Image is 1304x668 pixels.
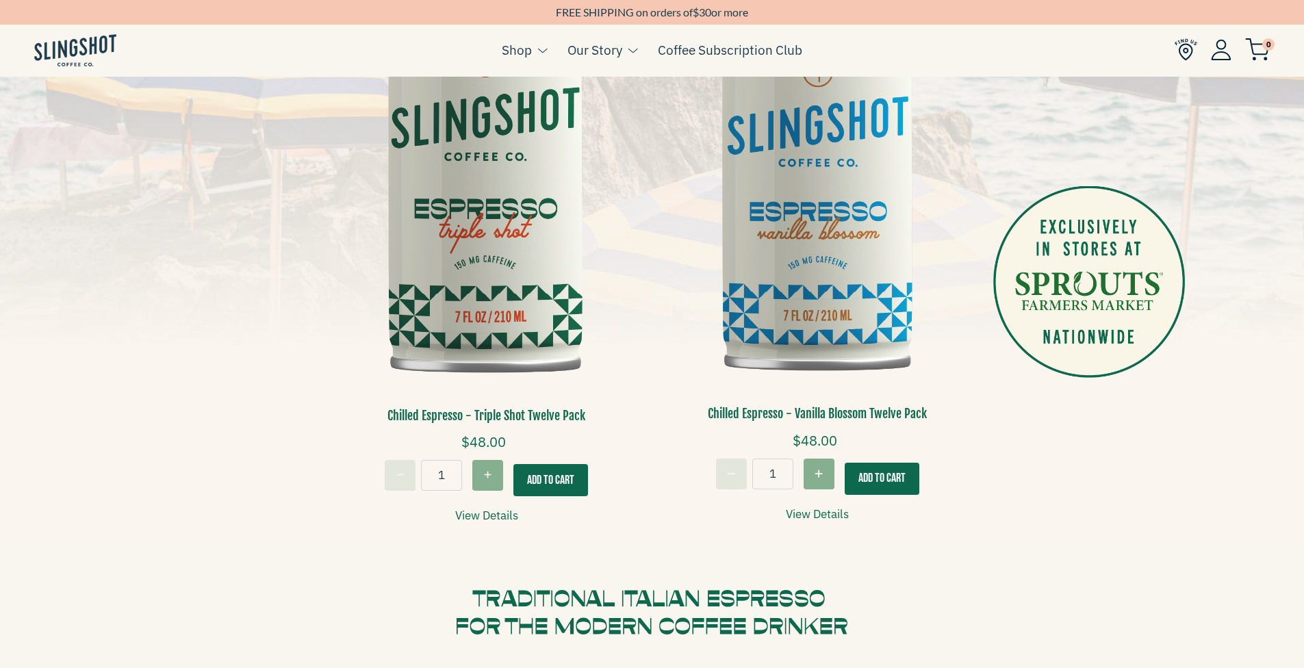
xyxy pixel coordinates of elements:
[699,5,711,18] span: 30
[1245,42,1270,58] a: 0
[1175,38,1197,61] img: Find Us
[663,405,973,422] h3: Chilled Espresso - Vanilla Blossom Twelve Pack
[457,590,847,634] img: traditional.svg__PID:2464ae41-3047-4ba2-9c93-a7620afc7e26
[752,459,793,489] input: quantity
[421,460,462,491] input: quantity
[331,407,642,424] h3: Chilled Espresso - Triple Shot Twelve Pack
[845,463,919,495] button: Add To Cart
[663,430,973,459] div: $48.00
[472,460,503,491] button: Increase quantity for Chilled Espresso - Triple Shot Twelve Pack
[502,40,532,60] a: Shop
[567,40,622,60] a: Our Story
[331,431,642,460] div: $48.00
[786,505,849,524] a: View Details
[804,459,834,489] button: Increase quantity for Chilled Espresso - Vanilla Blossom Twelve Pack
[693,5,699,18] span: $
[513,464,588,496] button: Add To Cart
[658,40,802,60] a: Coffee Subscription Club
[1245,38,1270,61] img: cart
[1211,39,1231,60] img: Account
[993,186,1185,378] img: sprouts.png__PID:88e3b6b0-1573-45e7-85ce-9606921f4b90
[455,506,518,525] a: View Details
[1262,38,1275,51] span: 0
